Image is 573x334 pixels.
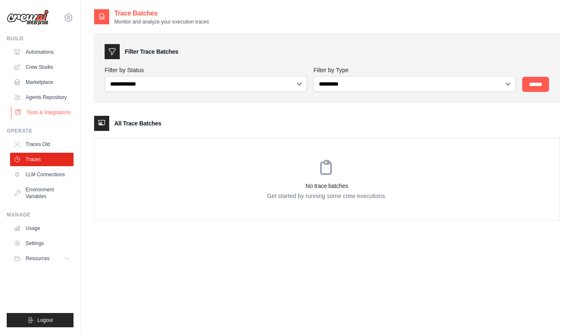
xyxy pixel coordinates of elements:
[11,106,74,119] a: Tools & Integrations
[10,252,74,265] button: Resources
[95,192,559,200] p: Get started by running some crew executions.
[10,45,74,59] a: Automations
[26,255,50,262] span: Resources
[10,60,74,74] a: Crew Studio
[114,8,209,18] h2: Trace Batches
[10,222,74,235] a: Usage
[7,10,49,26] img: Logo
[7,313,74,327] button: Logout
[10,183,74,203] a: Environment Variables
[7,211,74,218] div: Manage
[37,317,53,324] span: Logout
[10,153,74,166] a: Traces
[10,168,74,181] a: LLM Connections
[10,91,74,104] a: Agents Repository
[10,237,74,250] a: Settings
[105,66,307,74] label: Filter by Status
[10,138,74,151] a: Traces Old
[125,47,178,56] h3: Filter Trace Batches
[313,66,515,74] label: Filter by Type
[7,128,74,134] div: Operate
[95,182,559,190] h3: No trace batches
[7,35,74,42] div: Build
[114,18,209,25] p: Monitor and analyze your execution traces
[114,119,161,128] h3: All Trace Batches
[10,76,74,89] a: Marketplace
